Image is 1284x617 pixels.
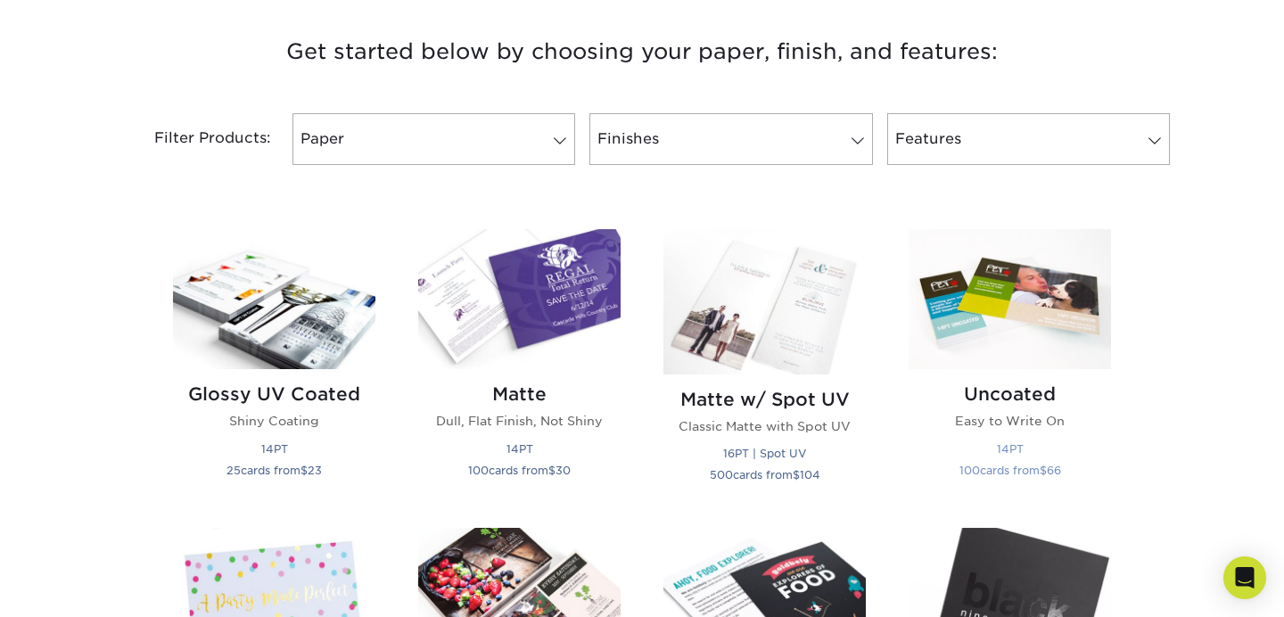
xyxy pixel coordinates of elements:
[418,383,621,405] h2: Matte
[300,464,308,477] span: $
[418,229,621,506] a: Matte Postcards Matte Dull, Flat Finish, Not Shiny 14PT 100cards from$30
[292,113,575,165] a: Paper
[959,464,1061,477] small: cards from
[909,229,1111,369] img: Uncoated Postcards
[308,464,322,477] span: 23
[226,464,322,477] small: cards from
[120,12,1164,92] h3: Get started below by choosing your paper, finish, and features:
[909,229,1111,506] a: Uncoated Postcards Uncoated Easy to Write On 14PT 100cards from$66
[468,464,489,477] span: 100
[959,464,980,477] span: 100
[1040,464,1047,477] span: $
[909,383,1111,405] h2: Uncoated
[468,464,571,477] small: cards from
[589,113,872,165] a: Finishes
[663,389,866,410] h2: Matte w/ Spot UV
[663,417,866,435] p: Classic Matte with Spot UV
[710,468,820,481] small: cards from
[663,229,866,506] a: Matte w/ Spot UV Postcards Matte w/ Spot UV Classic Matte with Spot UV 16PT | Spot UV 500cards fr...
[173,383,375,405] h2: Glossy UV Coated
[173,229,375,506] a: Glossy UV Coated Postcards Glossy UV Coated Shiny Coating 14PT 25cards from$23
[418,229,621,369] img: Matte Postcards
[909,412,1111,430] p: Easy to Write On
[1047,464,1061,477] span: 66
[226,464,241,477] span: 25
[1223,556,1266,599] div: Open Intercom Messenger
[173,229,375,369] img: Glossy UV Coated Postcards
[418,412,621,430] p: Dull, Flat Finish, Not Shiny
[800,468,820,481] span: 104
[261,442,288,456] small: 14PT
[107,113,285,165] div: Filter Products:
[556,464,571,477] span: 30
[710,468,733,481] span: 500
[663,229,866,374] img: Matte w/ Spot UV Postcards
[548,464,556,477] span: $
[997,442,1024,456] small: 14PT
[506,442,533,456] small: 14PT
[887,113,1170,165] a: Features
[723,447,806,460] small: 16PT | Spot UV
[173,412,375,430] p: Shiny Coating
[793,468,800,481] span: $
